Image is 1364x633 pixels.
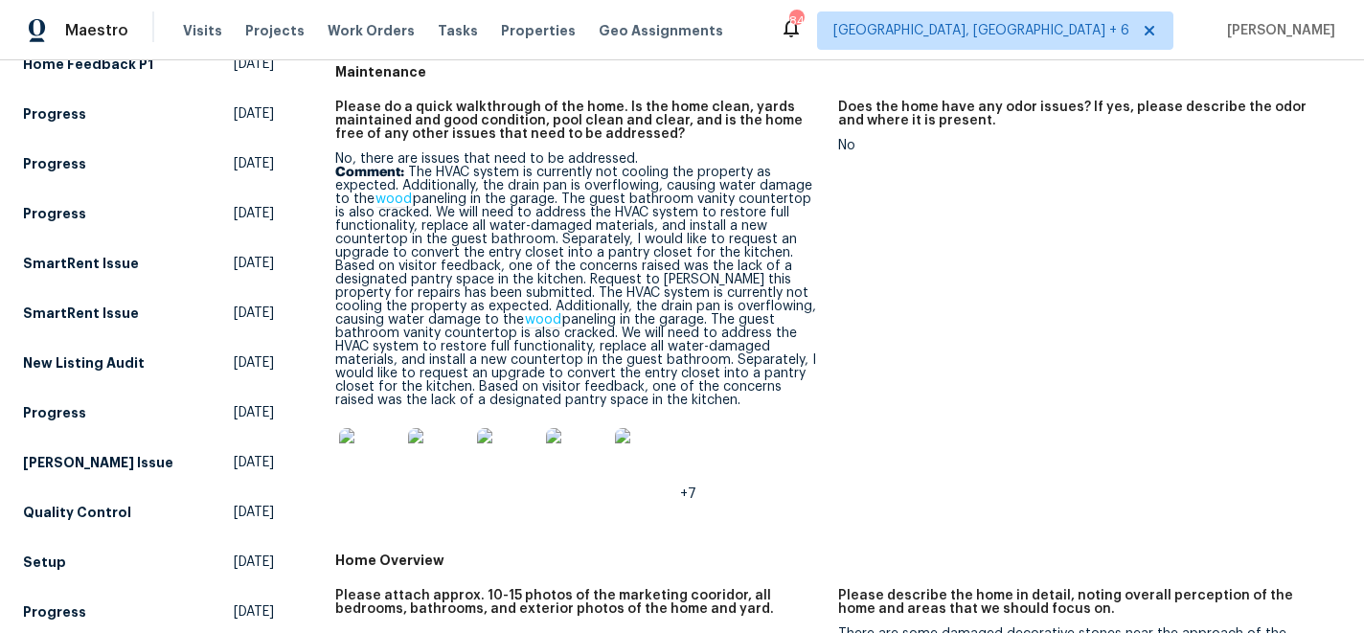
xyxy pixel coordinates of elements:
span: [DATE] [234,304,274,323]
span: +7 [680,487,696,501]
h5: [PERSON_NAME] Issue [23,453,173,472]
h5: Home Feedback P1 [23,55,153,74]
span: [DATE] [234,55,274,74]
span: Maestro [65,21,128,40]
h5: Please do a quick walkthrough of the home. Is the home clean, yards maintained and good condition... [335,101,823,141]
a: Progress[DATE] [23,196,274,231]
a: Home Feedback P1[DATE] [23,47,274,81]
span: [DATE] [234,453,274,472]
span: Visits [183,21,222,40]
a: SmartRent Issue[DATE] [23,296,274,330]
a: Progress[DATE] [23,595,274,629]
h5: Please attach approx. 10-15 photos of the marketing cooridor, all bedrooms, bathrooms, and exteri... [335,589,823,616]
em: wood [524,312,562,328]
h5: Progress [23,154,86,173]
h5: Progress [23,403,86,422]
h5: Quality Control [23,503,131,522]
a: [PERSON_NAME] Issue[DATE] [23,445,274,480]
h5: New Listing Audit [23,353,145,373]
a: Progress[DATE] [23,147,274,181]
span: Properties [501,21,576,40]
em: wood [375,192,413,207]
b: Comment: [335,166,404,179]
h5: Please describe the home in detail, noting overall perception of the home and areas that we shoul... [838,589,1326,616]
span: [DATE] [234,602,274,622]
span: [DATE] [234,503,274,522]
h5: SmartRent Issue [23,254,139,273]
span: Work Orders [328,21,415,40]
span: Projects [245,21,305,40]
a: SmartRent Issue[DATE] [23,246,274,281]
span: [DATE] [234,204,274,223]
a: Progress[DATE] [23,97,274,131]
div: 84 [789,11,803,31]
h5: Maintenance [335,62,1341,81]
h5: Setup [23,553,66,572]
span: [GEOGRAPHIC_DATA], [GEOGRAPHIC_DATA] + 6 [833,21,1129,40]
span: [PERSON_NAME] [1219,21,1335,40]
span: [DATE] [234,254,274,273]
h5: Home Overview [335,551,1341,570]
h5: Progress [23,602,86,622]
span: Geo Assignments [599,21,723,40]
h5: SmartRent Issue [23,304,139,323]
span: [DATE] [234,353,274,373]
h5: Does the home have any odor issues? If yes, please describe the odor and where it is present. [838,101,1326,127]
h5: Progress [23,204,86,223]
a: Progress[DATE] [23,396,274,430]
p: The HVAC system is currently not cooling the property as expected. Additionally, the drain pan is... [335,166,823,407]
a: Quality Control[DATE] [23,495,274,530]
span: Tasks [438,24,478,37]
span: [DATE] [234,403,274,422]
a: New Listing Audit[DATE] [23,346,274,380]
div: No, there are issues that need to be addressed. [335,152,823,501]
span: [DATE] [234,104,274,124]
a: Setup[DATE] [23,545,274,579]
span: [DATE] [234,553,274,572]
h5: Progress [23,104,86,124]
span: [DATE] [234,154,274,173]
div: No [838,139,1326,152]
